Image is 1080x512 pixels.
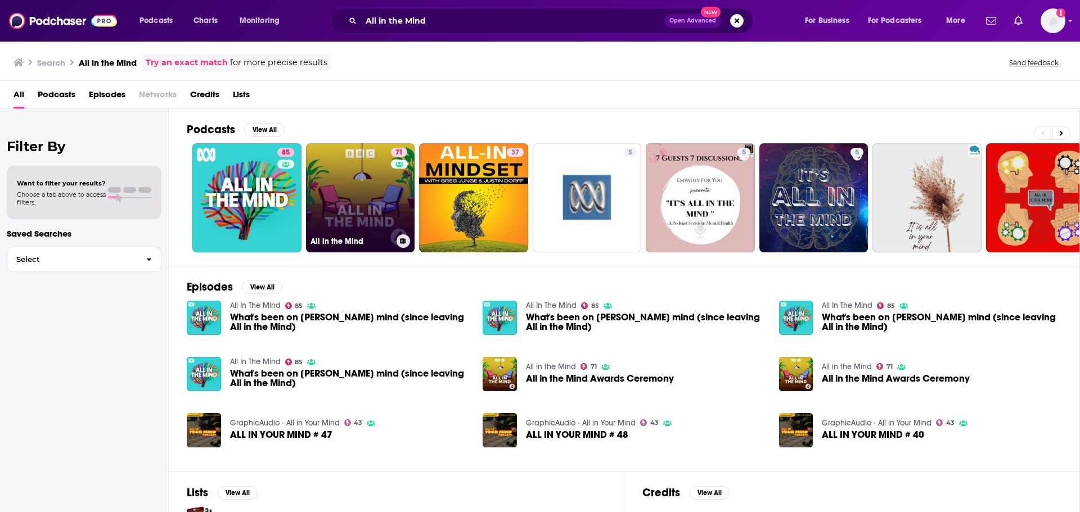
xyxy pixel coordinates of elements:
[7,138,161,155] h2: Filter By
[282,147,290,158] span: 85
[664,14,721,28] button: Open AdvancedNew
[759,143,868,252] a: 5
[1010,11,1027,30] a: Show notifications dropdown
[822,374,970,383] a: All in the Mind Awards Ceremony
[526,312,766,332] span: What's been on [PERSON_NAME] mind (since leaving All in the Mind)
[186,12,224,30] a: Charts
[822,430,924,439] a: ALL IN YOUR MIND # 40
[230,301,281,310] a: All In The Mind
[876,363,893,370] a: 71
[89,85,125,108] span: Episodes
[822,312,1061,332] span: What's been on [PERSON_NAME] mind (since leaving All in the Mind)
[946,13,965,29] span: More
[701,7,721,17] span: New
[187,413,221,447] img: ALL IN YOUR MIND # 47
[886,364,893,369] span: 71
[669,18,716,24] span: Open Advanced
[146,56,228,69] a: Try an exact match
[779,413,813,447] a: ALL IN YOUR MIND # 40
[822,312,1061,332] a: What's been on Lynne Malcolm's mind (since leaving All in the Mind)
[526,418,636,428] a: GraphicAudio - All in Your Mind
[1041,8,1065,33] button: Show profile menu
[1056,8,1065,17] svg: Add a profile image
[187,486,208,500] h2: Lists
[946,420,955,425] span: 43
[187,486,258,500] a: ListsView All
[230,56,327,69] span: for more precise results
[526,374,674,383] a: All in the Mind Awards Ceremony
[822,418,931,428] a: GraphicAudio - All in Your Mind
[779,357,813,391] img: All in the Mind Awards Ceremony
[187,123,285,137] a: PodcastsView All
[642,486,680,500] h2: Credits
[344,419,363,426] a: 43
[79,57,137,68] h3: All in the Mind
[17,179,106,187] span: Want to filter your results?
[193,13,218,29] span: Charts
[419,143,528,252] a: 37
[354,420,362,425] span: 43
[187,280,282,294] a: EpisodesView All
[277,148,294,157] a: 85
[483,413,517,447] img: ALL IN YOUR MIND # 48
[13,85,24,108] span: All
[936,419,955,426] a: 43
[230,418,340,428] a: GraphicAudio - All in Your Mind
[850,148,863,157] a: 5
[230,369,470,388] span: What's been on [PERSON_NAME] mind (since leaving All in the Mind)
[295,303,303,309] span: 85
[526,430,628,439] a: ALL IN YOUR MIND # 48
[650,420,659,425] span: 43
[526,362,576,371] a: All in the Mind
[306,143,415,252] a: 71All in the Mind
[187,280,233,294] h2: Episodes
[7,228,161,239] p: Saved Searches
[797,12,863,30] button: open menu
[187,357,221,391] img: What's been on Lynne Malcolm's mind (since leaving All in the Mind)
[295,360,303,365] span: 85
[483,301,517,335] img: What's been on Lynne Malcolm's mind (since leaving All in the Mind)
[187,301,221,335] img: What's been on Lynne Malcolm's mind (since leaving All in the Mind)
[737,148,750,157] a: 5
[230,357,281,366] a: All In The Mind
[244,123,285,137] button: View All
[591,303,599,309] span: 85
[822,362,872,371] a: All in the Mind
[581,302,599,309] a: 85
[526,312,766,332] a: What's been on Lynne Malcolm's mind (since leaving All in the Mind)
[868,13,922,29] span: For Podcasters
[1006,58,1062,67] button: Send feedback
[483,357,517,391] img: All in the Mind Awards Ceremony
[591,364,597,369] span: 71
[689,486,730,500] button: View All
[640,419,659,426] a: 43
[230,369,470,388] a: What's been on Lynne Malcolm's mind (since leaving All in the Mind)
[7,256,137,263] span: Select
[17,191,106,206] span: Choose a tab above to access filters.
[361,12,664,30] input: Search podcasts, credits, & more...
[232,12,294,30] button: open menu
[7,247,161,272] button: Select
[742,147,746,158] span: 5
[132,12,187,30] button: open menu
[285,359,303,365] a: 85
[938,12,979,30] button: open menu
[822,301,872,310] a: All In The Mind
[642,486,730,500] a: CreditsView All
[230,430,332,439] span: ALL IN YOUR MIND # 47
[187,123,235,137] h2: Podcasts
[9,10,117,31] img: Podchaser - Follow, Share and Rate Podcasts
[391,148,407,157] a: 71
[1041,8,1065,33] img: User Profile
[285,302,303,309] a: 85
[779,301,813,335] a: What's been on Lynne Malcolm's mind (since leaving All in the Mind)
[242,280,282,294] button: View All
